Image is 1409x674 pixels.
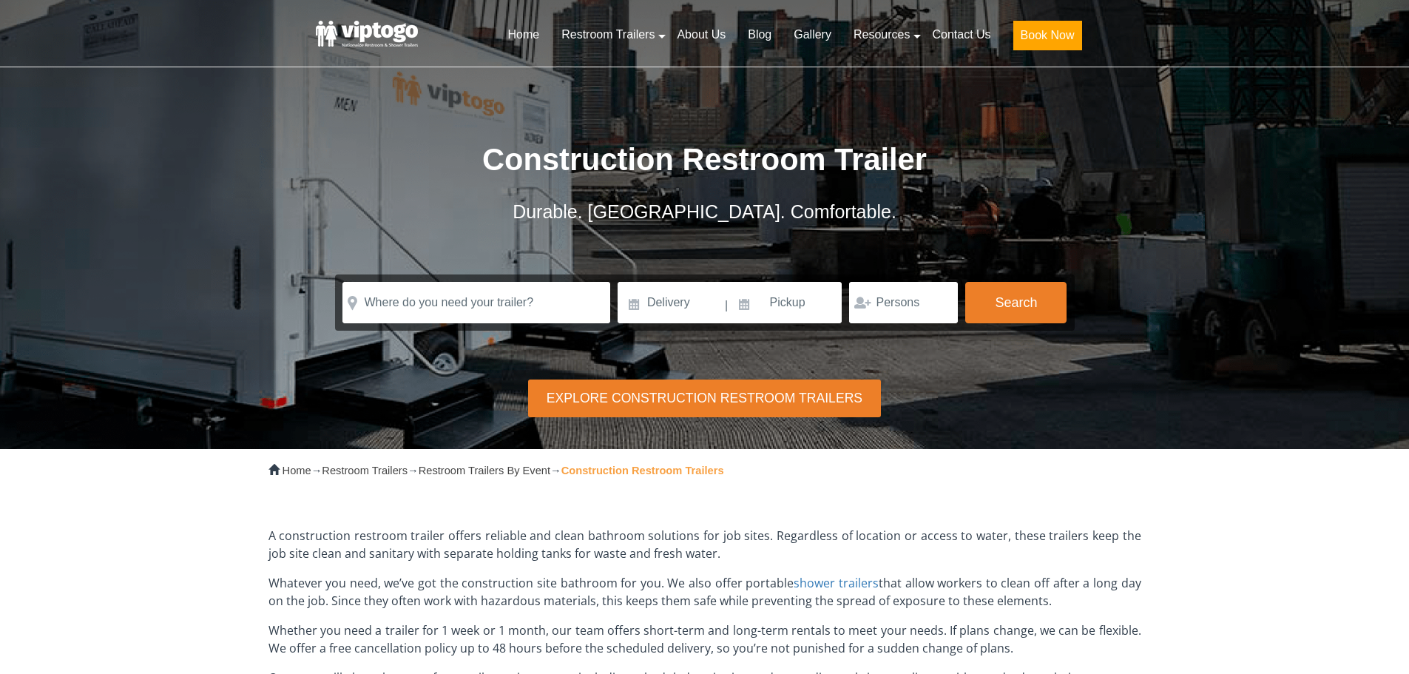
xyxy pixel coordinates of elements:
a: Resources [842,18,921,51]
span: Construction Restroom Trailer [482,142,927,177]
button: Search [965,282,1067,323]
span: Whatever you need, we’ve got the construction site bathroom for you. We also offer portable [268,575,794,591]
div: Explore Construction Restroom Trailers [528,380,880,417]
input: Where do you need your trailer? [342,282,610,323]
span: Durable. [GEOGRAPHIC_DATA]. Comfortable. [513,201,896,222]
span: → → → [283,465,724,476]
input: Pickup [730,282,842,323]
button: Book Now [1013,21,1082,50]
span: Whether you need a trailer for 1 week or 1 month, our team offers short-term and long-term rental... [268,622,1141,656]
a: Contact Us [921,18,1001,51]
input: Delivery [618,282,723,323]
span: A construction restroom trailer offers reliable and clean bathroom solutions for job sites. Regar... [268,528,1141,562]
a: Book Now [1002,18,1093,59]
a: Gallery [783,18,842,51]
span: | [725,282,728,329]
input: Persons [849,282,958,323]
a: About Us [666,18,737,51]
a: Home [496,18,550,51]
span: that allow workers to clean off after a long day on the job. Since they often work with hazardous... [268,575,1141,609]
a: shower trailers [794,575,879,591]
strong: Construction Restroom Trailers [561,465,724,476]
a: Restroom Trailers By Event [419,465,550,476]
a: Restroom Trailers [550,18,666,51]
a: Home [283,465,311,476]
a: Blog [737,18,783,51]
a: Restroom Trailers [322,465,408,476]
